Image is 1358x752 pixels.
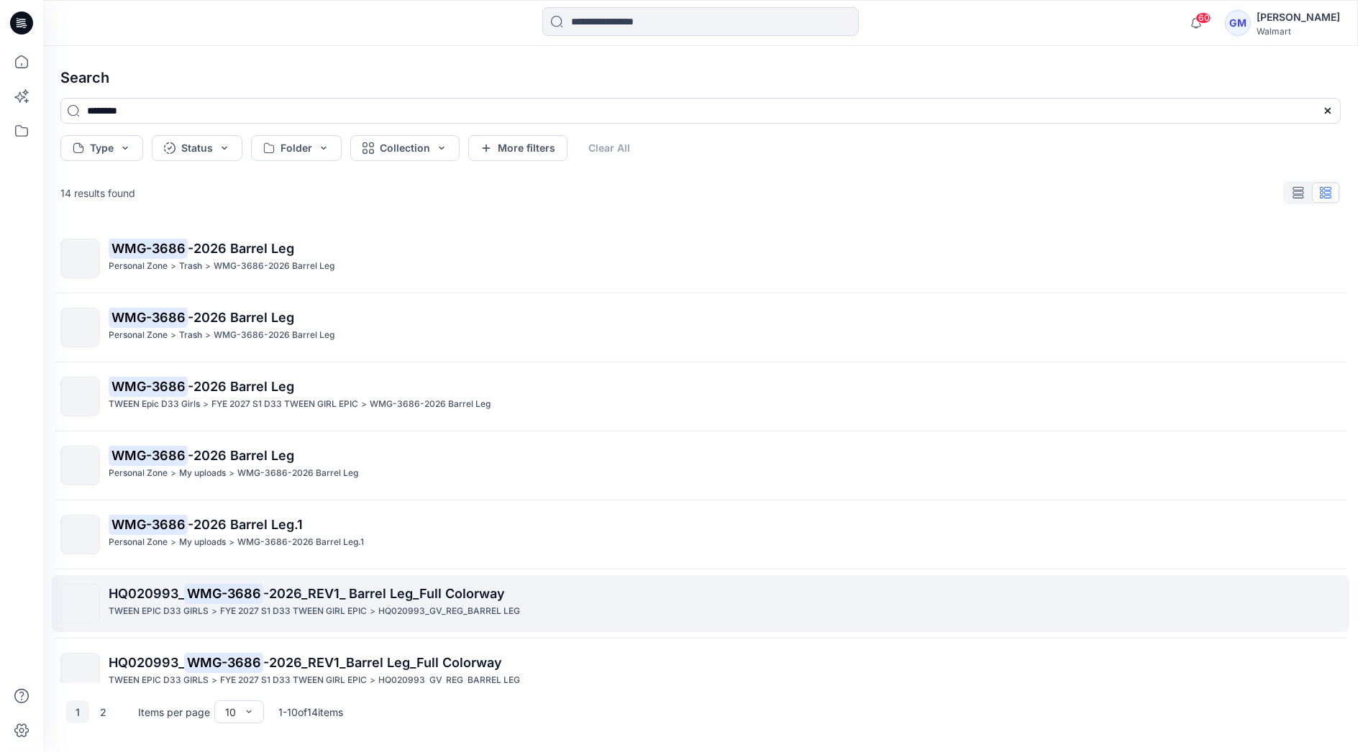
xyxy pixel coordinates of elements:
[138,705,210,720] p: Items per page
[109,397,200,412] p: TWEEN Epic D33 Girls
[378,604,520,619] p: HQ020993_GV_REG_BARREL LEG
[179,259,202,274] p: Trash
[237,466,358,481] p: WMG-3686-2026 Barrel Leg
[179,466,226,481] p: My uploads
[220,673,367,688] p: FYE 2027 S1 D33 TWEEN GIRL EPIC
[188,310,294,325] span: -2026 Barrel Leg
[251,135,342,161] button: Folder
[109,535,168,550] p: Personal Zone
[188,241,294,256] span: -2026 Barrel Leg
[109,586,184,601] span: HQ020993_
[60,185,135,201] p: 14 results found
[378,673,520,688] p: HQ020993_GV_REG_BARREL LEG
[211,397,358,412] p: FYE 2027 S1 D33 TWEEN GIRL EPIC
[109,514,188,534] mark: WMG-3686
[109,307,188,327] mark: WMG-3686
[370,397,491,412] p: WMG-3686-2026 Barrel Leg
[205,328,211,343] p: >
[109,655,184,670] span: HQ020993_
[184,583,263,603] mark: WMG-3686
[179,328,202,343] p: Trash
[370,673,375,688] p: >
[66,700,89,723] button: 1
[188,517,303,532] span: -2026 Barrel Leg.1
[263,655,502,670] span: -2026_REV1_Barrel Leg_Full Colorway
[203,397,209,412] p: >
[52,230,1349,287] a: WMG-3686-2026 Barrel LegPersonal Zone>Trash>WMG-3686-2026 Barrel Leg
[152,135,242,161] button: Status
[370,604,375,619] p: >
[52,644,1349,701] a: HQ020993_WMG-3686-2026_REV1_Barrel Leg_Full ColorwayTWEEN EPIC D33 GIRLS>FYE 2027 S1 D33 TWEEN GI...
[229,466,234,481] p: >
[278,705,343,720] p: 1 - 10 of 14 items
[109,376,188,396] mark: WMG-3686
[188,379,294,394] span: -2026 Barrel Leg
[109,673,209,688] p: TWEEN EPIC D33 GIRLS
[109,445,188,465] mark: WMG-3686
[52,437,1349,494] a: WMG-3686-2026 Barrel LegPersonal Zone>My uploads>WMG-3686-2026 Barrel Leg
[49,58,1352,98] h4: Search
[109,604,209,619] p: TWEEN EPIC D33 GIRLS
[109,466,168,481] p: Personal Zone
[109,259,168,274] p: Personal Zone
[214,328,334,343] p: WMG-3686-2026 Barrel Leg
[1195,12,1211,24] span: 60
[237,535,364,550] p: WMG-3686-2026 Barrel Leg.1
[52,506,1349,563] a: WMG-3686-2026 Barrel Leg.1Personal Zone>My uploads>WMG-3686-2026 Barrel Leg.1
[52,299,1349,356] a: WMG-3686-2026 Barrel LegPersonal Zone>Trash>WMG-3686-2026 Barrel Leg
[170,466,176,481] p: >
[468,135,568,161] button: More filters
[263,586,505,601] span: -2026_REV1_ Barrel Leg_Full Colorway
[109,238,188,258] mark: WMG-3686
[179,535,226,550] p: My uploads
[220,604,367,619] p: FYE 2027 S1 D33 TWEEN GIRL EPIC
[229,535,234,550] p: >
[170,535,176,550] p: >
[1257,26,1340,37] div: Walmart
[52,575,1349,632] a: HQ020993_WMG-3686-2026_REV1_ Barrel Leg_Full ColorwayTWEEN EPIC D33 GIRLS>FYE 2027 S1 D33 TWEEN G...
[170,259,176,274] p: >
[205,259,211,274] p: >
[1257,9,1340,26] div: [PERSON_NAME]
[184,652,263,672] mark: WMG-3686
[109,328,168,343] p: Personal Zone
[361,397,367,412] p: >
[211,604,217,619] p: >
[1225,10,1251,36] div: GM
[60,135,143,161] button: Type
[350,135,460,161] button: Collection
[188,448,294,463] span: -2026 Barrel Leg
[225,705,236,720] div: 10
[92,700,115,723] button: 2
[170,328,176,343] p: >
[211,673,217,688] p: >
[52,368,1349,425] a: WMG-3686-2026 Barrel LegTWEEN Epic D33 Girls>FYE 2027 S1 D33 TWEEN GIRL EPIC>WMG-3686-2026 Barrel...
[214,259,334,274] p: WMG-3686-2026 Barrel Leg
